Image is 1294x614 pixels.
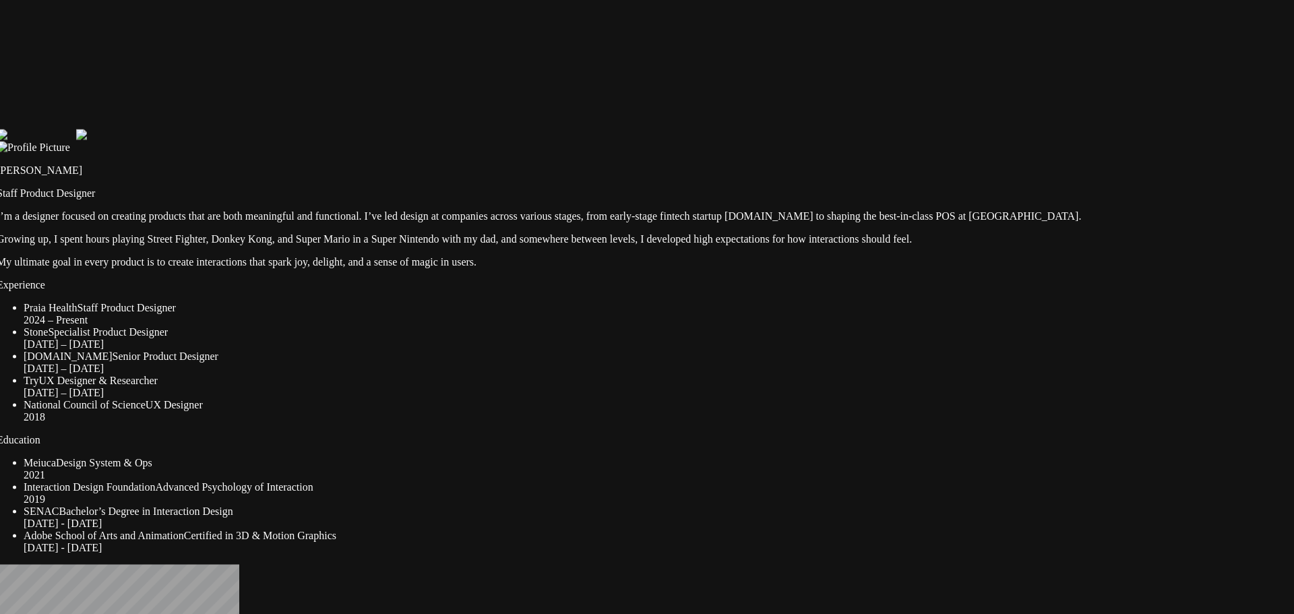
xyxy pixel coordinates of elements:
div: 2018 [24,411,1280,423]
span: UX Designer [146,399,203,410]
div: [DATE] - [DATE] [24,542,1280,554]
span: National Council of Science [24,399,146,410]
span: Specialist Product Designer [48,326,168,338]
span: Try [24,375,39,386]
span: Certified in 3D & Motion Graphics [184,530,336,541]
span: Senior Product Designer [113,350,218,362]
div: 2024 – Present [24,314,1280,326]
span: Praia Health [24,302,78,313]
span: Design System & Ops [56,457,152,468]
span: Advanced Psychology of Interaction [156,481,313,493]
div: 2019 [24,493,1280,505]
span: Meiuca [24,457,56,468]
span: [DOMAIN_NAME] [24,350,113,362]
span: Interaction Design Foundation [24,481,156,493]
div: [DATE] – [DATE] [24,338,1280,350]
div: 2021 [24,469,1280,481]
div: [DATE] – [DATE] [24,387,1280,399]
span: Adobe School of Arts and Animation [24,530,184,541]
span: Bachelor’s Degree in Interaction Design [59,505,233,517]
span: Staff Product Designer [78,302,176,313]
span: SENAC [24,505,59,517]
img: Profile example [76,129,156,142]
span: Stone [24,326,48,338]
div: [DATE] – [DATE] [24,363,1280,375]
span: UX Designer & Researcher [39,375,158,386]
div: [DATE] - [DATE] [24,518,1280,530]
